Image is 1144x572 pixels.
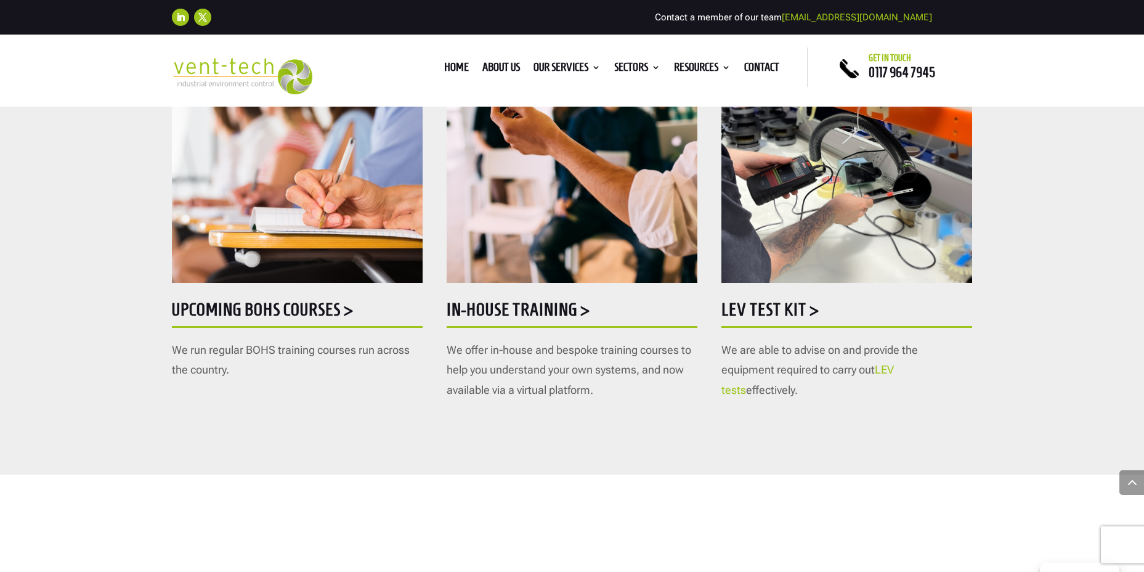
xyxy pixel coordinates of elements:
h5: Upcoming BOHS courses > [172,301,423,325]
a: Sectors [614,63,660,76]
span: We are able to advise on and provide the equipment required to carry out effectively. [721,343,918,396]
h5: In-house training > [447,301,697,325]
a: Contact [744,63,779,76]
span: We offer in-house and bespoke training courses to help you understand your own systems, and now a... [447,343,691,396]
a: About us [482,63,520,76]
a: Follow on LinkedIn [172,9,189,26]
h5: LEV Test Kit > [721,301,972,325]
a: [EMAIL_ADDRESS][DOMAIN_NAME] [782,12,932,23]
a: Home [444,63,469,76]
a: LEV tests [721,363,894,396]
a: Follow on X [194,9,211,26]
p: We run regular BOHS training courses run across the country. [172,340,423,380]
a: 0117 964 7945 [869,65,935,80]
span: Contact a member of our team [655,12,932,23]
img: 2023-09-27T08_35_16.549ZVENT-TECH---Clear-background [172,58,313,94]
span: Get in touch [869,53,911,63]
a: Our Services [533,63,601,76]
a: Resources [674,63,731,76]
